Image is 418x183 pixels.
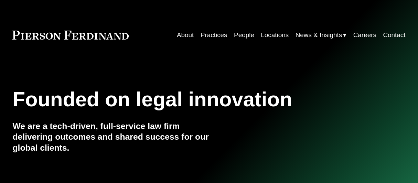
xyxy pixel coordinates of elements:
a: folder dropdown [296,29,347,42]
h4: We are a tech-driven, full-service law firm delivering outcomes and shared success for our global... [12,121,209,153]
a: About [177,29,194,42]
a: People [234,29,254,42]
a: Contact [383,29,405,42]
span: News & Insights [296,29,342,41]
a: Practices [201,29,227,42]
a: Careers [353,29,376,42]
h1: Founded on legal innovation [12,88,340,111]
a: Locations [261,29,289,42]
